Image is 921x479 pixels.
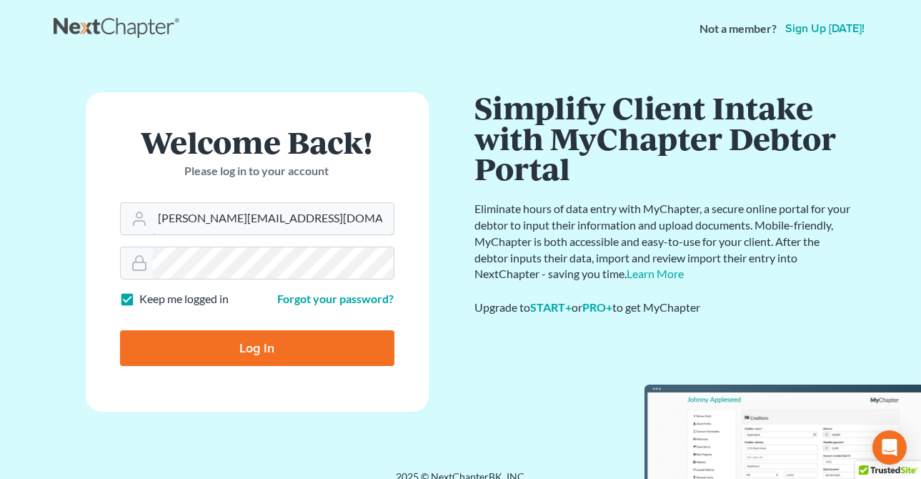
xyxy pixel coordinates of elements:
a: Learn More [627,267,684,280]
a: START+ [531,300,572,314]
div: Upgrade to or to get MyChapter [475,300,854,316]
strong: Not a member? [700,21,777,37]
label: Keep me logged in [140,291,229,307]
input: Log In [120,330,394,366]
h1: Simplify Client Intake with MyChapter Debtor Portal [475,92,854,184]
a: Forgot your password? [278,292,394,305]
div: Open Intercom Messenger [872,430,907,465]
p: Please log in to your account [120,163,394,179]
a: PRO+ [583,300,613,314]
input: Email Address [153,203,394,234]
h1: Welcome Back! [120,127,394,157]
a: Sign up [DATE]! [783,23,868,34]
p: Eliminate hours of data entry with MyChapter, a secure online portal for your debtor to input the... [475,201,854,282]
